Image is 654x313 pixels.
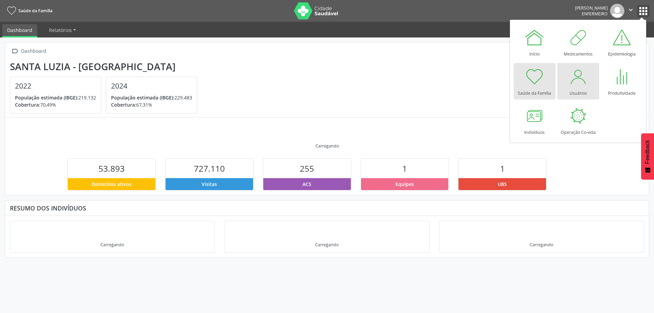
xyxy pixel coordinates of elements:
a: Saúde da Família [514,63,556,99]
a: Usuários [557,63,599,99]
p: 67,31% [111,101,192,108]
span: População estimada (IBGE): [111,94,174,101]
p: 70,49% [15,101,96,108]
div: Carregando [100,242,124,248]
i:  [627,6,635,14]
span: Equipes [395,181,414,188]
span: Domicílios ativos [92,181,131,188]
div: Santa Luzia - [GEOGRAPHIC_DATA] [10,61,202,72]
span: Feedback [644,140,651,164]
button: apps [637,5,649,17]
span: Visitas [202,181,217,188]
a:  Dashboard [10,46,47,56]
a: Indivíduos [514,102,556,139]
div: [PERSON_NAME] [575,5,608,11]
div: Carregando [530,242,553,248]
a: Início [514,24,556,60]
a: Medicamentos [557,24,599,60]
span: Relatórios [49,27,72,33]
h4: 2024 [111,82,192,90]
div: Carregando [315,143,339,149]
button: Feedback - Mostrar pesquisa [641,133,654,179]
span: ACS [302,181,311,188]
button:  [624,4,637,18]
span: 1 [402,163,407,174]
span: 727.110 [194,163,225,174]
span: 53.893 [98,163,125,174]
span: Saúde da Família [18,8,52,14]
a: Saúde da Família [5,5,52,16]
a: Dashboard [2,24,37,37]
div: Resumo dos indivíduos [10,204,644,212]
span: Cobertura: [111,101,136,108]
h4: 2022 [15,82,96,90]
span: Enfermeiro [582,11,608,17]
span: População estimada (IBGE): [15,94,78,101]
a: Produtividade [601,63,643,99]
span: Cobertura: [15,101,40,108]
p: 219.132 [15,94,96,101]
i:  [10,46,20,56]
a: Operação Co-vida [557,102,599,139]
img: img [610,4,624,18]
span: UBS [498,181,507,188]
div: Dashboard [20,46,47,56]
a: Epidemiologia [601,24,643,60]
span: 255 [300,163,314,174]
p: 229.483 [111,94,192,101]
span: 1 [500,163,505,174]
div: Carregando [315,242,339,248]
a: Relatórios [44,24,81,36]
